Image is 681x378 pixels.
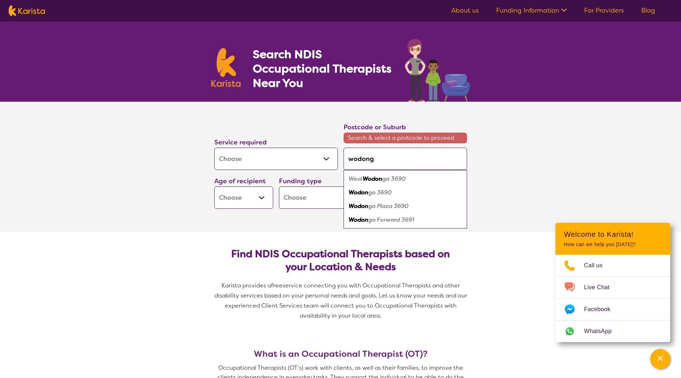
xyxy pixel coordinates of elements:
[641,6,655,15] a: Blog
[344,133,467,143] span: Search & select a postcode to proceed
[405,39,470,102] img: occupational-therapy
[211,349,470,359] h3: What is an Occupational Therapist (OT)?
[349,216,368,223] em: Wodon
[650,349,670,369] button: Channel Menu
[564,241,662,248] p: How can we help you [DATE]?
[584,6,624,15] a: For Providers
[347,213,463,227] div: Wodonga Forward 3691
[220,248,461,273] h2: Find NDIS Occupational Therapists based on your Location & Needs
[368,189,392,196] em: ga 3690
[271,282,283,289] span: free
[253,47,392,90] h1: Search NDIS Occupational Therapists Near You
[496,6,567,15] a: Funding Information
[451,6,479,15] a: About us
[584,304,619,315] span: Facebook
[279,177,322,185] label: Funding type
[555,321,670,342] a: Web link opens in a new tab.
[584,282,618,293] span: Live Chat
[349,189,368,196] em: Wodon
[368,202,409,210] em: ga Plaza 3690
[214,282,468,319] span: service connecting you with Occupational Therapists and other disability services based on your p...
[363,175,382,183] em: Wodon
[214,138,267,147] label: Service required
[382,175,406,183] em: ga 3690
[9,5,45,16] img: Karista logo
[347,199,463,213] div: Wodonga Plaza 3690
[555,255,670,342] ul: Choose channel
[349,202,368,210] em: Wodon
[347,172,463,186] div: West Wodonga 3690
[584,326,620,337] span: WhatsApp
[349,175,363,183] em: West
[214,177,266,185] label: Age of recipient
[344,123,406,132] label: Postcode or Suburb
[347,186,463,199] div: Wodonga 3690
[555,223,670,342] div: Channel Menu
[368,216,414,223] em: ga Forward 3691
[211,48,241,87] img: Karista logo
[584,260,611,271] span: Call us
[564,230,662,239] h2: Welcome to Karista!
[221,282,271,289] span: Karista provides a
[344,148,467,170] input: Type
